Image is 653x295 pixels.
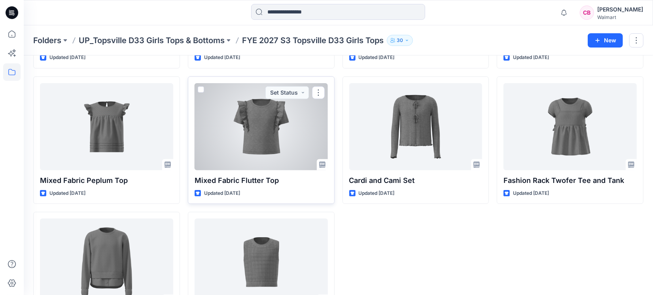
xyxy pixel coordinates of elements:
[49,189,85,198] p: Updated [DATE]
[349,83,483,170] a: Cardi and Cami Set
[397,36,403,45] p: 30
[40,83,173,170] a: Mixed Fabric Peplum Top
[597,5,643,14] div: [PERSON_NAME]
[79,35,225,46] a: UP_Topsville D33 Girls Tops & Bottoms
[597,14,643,20] div: Walmart
[33,35,61,46] a: Folders
[195,83,328,170] a: Mixed Fabric Flutter Top
[503,83,637,170] a: Fashion Rack Twofer Tee and Tank
[513,189,549,198] p: Updated [DATE]
[40,175,173,186] p: Mixed Fabric Peplum Top
[588,33,623,48] button: New
[359,189,395,198] p: Updated [DATE]
[49,53,85,62] p: Updated [DATE]
[204,53,240,62] p: Updated [DATE]
[349,175,483,186] p: Cardi and Cami Set
[204,189,240,198] p: Updated [DATE]
[580,6,594,20] div: CB
[513,53,549,62] p: Updated [DATE]
[387,35,413,46] button: 30
[242,35,384,46] p: FYE 2027 S3 Topsville D33 Girls Tops
[195,175,328,186] p: Mixed Fabric Flutter Top
[503,175,637,186] p: Fashion Rack Twofer Tee and Tank
[359,53,395,62] p: Updated [DATE]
